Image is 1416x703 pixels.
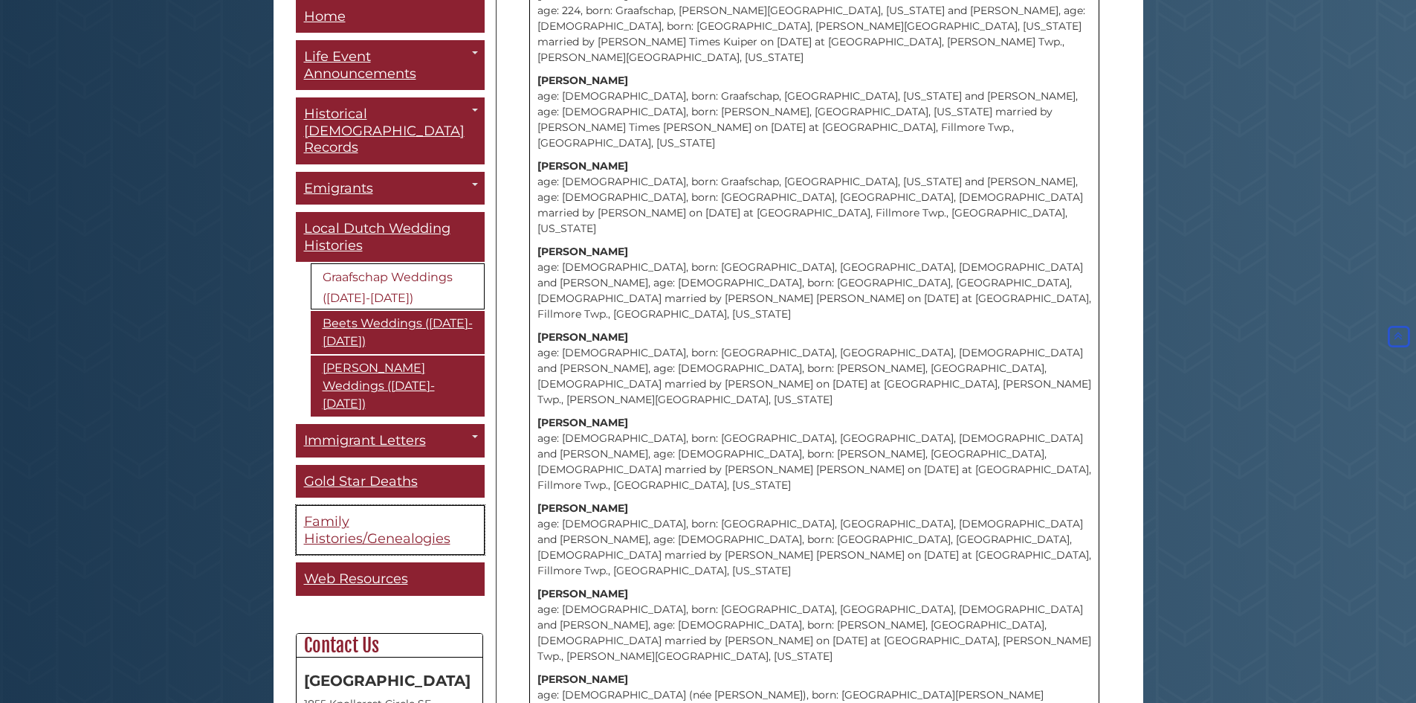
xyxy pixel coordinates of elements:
p: age: [DEMOGRAPHIC_DATA], born: Graafschap, [GEOGRAPHIC_DATA], [US_STATE] and [PERSON_NAME], age: ... [537,158,1091,237]
strong: [PERSON_NAME] [537,587,628,600]
strong: [PERSON_NAME] [537,672,628,686]
p: age: [DEMOGRAPHIC_DATA], born: [GEOGRAPHIC_DATA], [GEOGRAPHIC_DATA], [DEMOGRAPHIC_DATA] and [PERS... [537,330,1091,408]
p: age: [DEMOGRAPHIC_DATA], born: [GEOGRAPHIC_DATA], [GEOGRAPHIC_DATA], [DEMOGRAPHIC_DATA] and [PERS... [537,586,1091,664]
p: age: [DEMOGRAPHIC_DATA], born: Graafschap, [GEOGRAPHIC_DATA], [US_STATE] and [PERSON_NAME], age: ... [537,73,1091,151]
span: Emigrants [304,180,373,196]
a: Emigrants [296,172,485,205]
strong: [GEOGRAPHIC_DATA] [304,672,471,690]
span: Gold Star Deaths [304,473,418,489]
p: age: [DEMOGRAPHIC_DATA], born: [GEOGRAPHIC_DATA], [GEOGRAPHIC_DATA], [DEMOGRAPHIC_DATA] and [PERS... [537,415,1091,493]
span: Historical [DEMOGRAPHIC_DATA] Records [304,106,465,156]
span: Immigrant Letters [304,433,426,449]
a: Web Resources [296,563,485,597]
span: Family Histories/Genealogies [304,514,450,548]
a: Immigrant Letters [296,425,485,458]
a: Historical [DEMOGRAPHIC_DATA] Records [296,98,485,165]
a: Beets Weddings ([DATE]-[DATE]) [311,312,485,355]
strong: [PERSON_NAME] [537,330,628,344]
strong: [PERSON_NAME] [537,74,628,87]
span: Local Dutch Wedding Histories [304,221,450,254]
strong: [PERSON_NAME] [537,416,628,429]
h2: Contact Us [297,634,482,658]
a: Gold Star Deaths [296,465,485,498]
a: Life Event Announcements [296,41,485,91]
a: Graafschap Weddings ([DATE]-[DATE]) [311,264,485,310]
strong: [PERSON_NAME] [537,501,628,515]
p: age: [DEMOGRAPHIC_DATA], born: [GEOGRAPHIC_DATA], [GEOGRAPHIC_DATA], [DEMOGRAPHIC_DATA] and [PERS... [537,501,1091,579]
span: Web Resources [304,571,408,588]
a: [PERSON_NAME] Weddings ([DATE]-[DATE]) [311,356,485,417]
p: age: [DEMOGRAPHIC_DATA], born: [GEOGRAPHIC_DATA], [GEOGRAPHIC_DATA], [DEMOGRAPHIC_DATA] and [PERS... [537,244,1091,322]
a: Back to Top [1385,330,1412,344]
a: Family Histories/Genealogies [296,506,485,556]
strong: [PERSON_NAME] [537,159,628,173]
strong: [PERSON_NAME] [537,245,628,258]
span: Home [304,8,346,25]
a: Local Dutch Wedding Histories [296,213,485,263]
span: Life Event Announcements [304,49,416,83]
